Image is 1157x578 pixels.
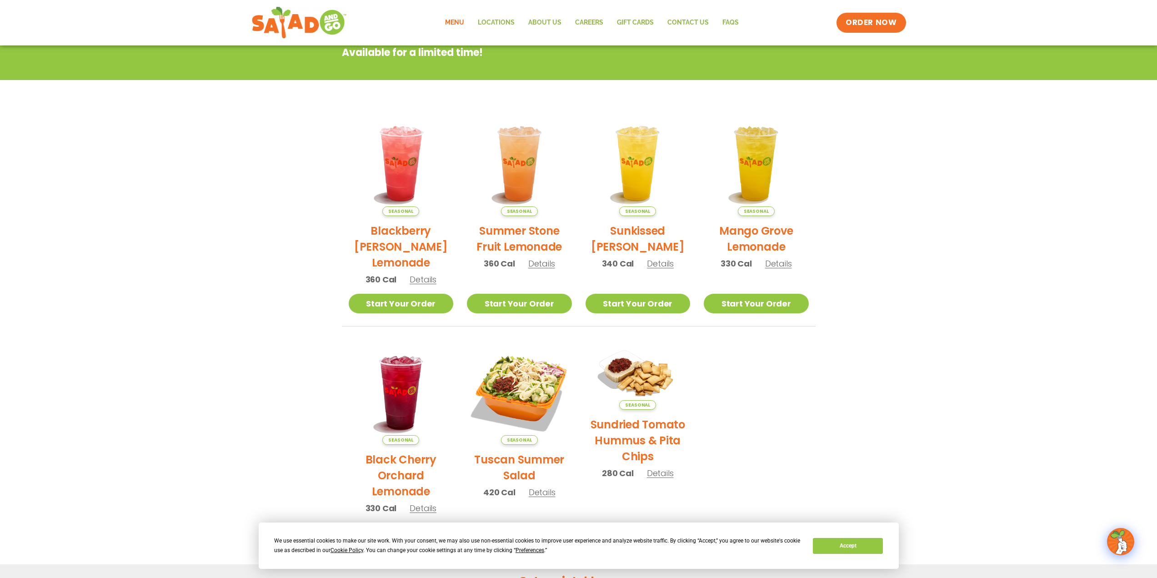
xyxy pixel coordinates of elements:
a: About Us [521,12,568,33]
span: 360 Cal [484,257,515,270]
span: Seasonal [619,400,656,410]
a: FAQs [716,12,746,33]
span: Preferences [516,547,544,553]
a: Start Your Order [349,294,454,313]
a: Start Your Order [704,294,809,313]
span: 340 Cal [602,257,634,270]
h2: Sunkissed [PERSON_NAME] [586,223,691,255]
img: Product photo for Sundried Tomato Hummus & Pita Chips [586,340,691,410]
h2: Blackberry [PERSON_NAME] Lemonade [349,223,454,271]
span: 330 Cal [721,257,752,270]
span: Details [410,274,436,285]
a: GIFT CARDS [610,12,661,33]
h2: Sundried Tomato Hummus & Pita Chips [586,417,691,464]
a: Start Your Order [586,294,691,313]
p: Available for a limited time! [342,45,742,60]
img: wpChatIcon [1108,529,1133,554]
span: Seasonal [738,206,775,216]
img: Product photo for Summer Stone Fruit Lemonade [467,111,572,216]
h2: Tuscan Summer Salad [467,452,572,483]
span: Details [529,487,556,498]
a: Contact Us [661,12,716,33]
img: Product photo for Sunkissed Yuzu Lemonade [586,111,691,216]
span: Seasonal [382,435,419,445]
nav: Menu [438,12,746,33]
h2: Mango Grove Lemonade [704,223,809,255]
img: Product photo for Blackberry Bramble Lemonade [349,111,454,216]
span: ORDER NOW [846,17,897,28]
span: Seasonal [619,206,656,216]
span: Seasonal [501,206,538,216]
span: Details [528,258,555,269]
span: 360 Cal [366,273,397,286]
img: new-SAG-logo-768×292 [251,5,347,41]
a: Menu [438,12,471,33]
h2: Black Cherry Orchard Lemonade [349,452,454,499]
a: Careers [568,12,610,33]
a: Start Your Order [467,294,572,313]
a: ORDER NOW [836,13,906,33]
img: Product photo for Mango Grove Lemonade [704,111,809,216]
a: Locations [471,12,521,33]
span: Seasonal [501,435,538,445]
h2: Summer Stone Fruit Lemonade [467,223,572,255]
span: 330 Cal [366,502,397,514]
span: Seasonal [382,206,419,216]
span: 420 Cal [483,486,516,498]
span: Cookie Policy [331,547,363,553]
img: Product photo for Tuscan Summer Salad [467,340,572,445]
button: Accept [813,538,883,554]
img: Product photo for Black Cherry Orchard Lemonade [349,340,454,445]
span: Details [647,467,674,479]
div: We use essential cookies to make our site work. With your consent, we may also use non-essential ... [274,536,802,555]
span: Details [765,258,792,269]
div: Cookie Consent Prompt [259,523,899,569]
span: Details [410,503,436,514]
span: Details [647,258,674,269]
span: 280 Cal [602,467,634,479]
